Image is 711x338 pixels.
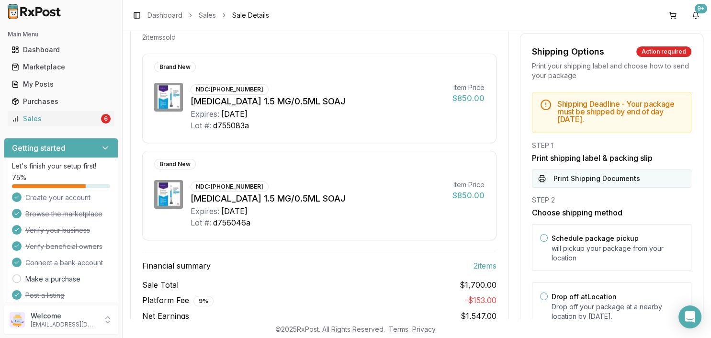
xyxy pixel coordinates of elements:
span: Sale Details [232,11,269,20]
h3: Choose shipping method [532,207,691,218]
p: Drop off your package at a nearby location by [DATE] . [552,302,683,321]
div: Brand New [154,159,196,169]
span: Browse the marketplace [25,209,102,219]
div: Lot #: [191,120,211,131]
span: 2 item s [474,260,497,271]
div: STEP 1 [532,141,691,150]
div: Print your shipping label and choose how to send your package [532,61,691,80]
span: $1,547.00 [461,311,497,321]
p: will pickup your package from your location [552,244,683,263]
span: Post a listing [25,291,65,300]
div: Sales [11,114,99,124]
button: My Posts [4,77,118,92]
img: Trulicity 1.5 MG/0.5ML SOAJ [154,83,183,112]
div: [DATE] [221,108,248,120]
div: $850.00 [452,92,485,104]
span: - $153.00 [464,295,497,305]
div: Lot #: [191,217,211,228]
label: Schedule package pickup [552,234,639,242]
a: Privacy [412,325,436,333]
div: d755083a [213,120,249,131]
div: Shipping Options [532,45,604,58]
h5: Shipping Deadline - Your package must be shipped by end of day [DATE] . [557,100,683,123]
span: $1,700.00 [460,279,497,291]
img: Trulicity 1.5 MG/0.5ML SOAJ [154,180,183,209]
a: Sales6 [8,110,114,127]
label: Drop off at Location [552,293,617,301]
div: [MEDICAL_DATA] 1.5 MG/0.5ML SOAJ [191,95,445,108]
button: Dashboard [4,42,118,57]
button: Purchases [4,94,118,109]
div: Item Price [452,180,485,190]
nav: breadcrumb [147,11,269,20]
div: $850.00 [452,190,485,201]
a: Dashboard [147,11,182,20]
div: Dashboard [11,45,111,55]
span: 75 % [12,173,26,182]
a: Terms [389,325,408,333]
h2: Main Menu [8,31,114,38]
div: Open Intercom Messenger [678,305,701,328]
a: Purchases [8,93,114,110]
span: Sale Total [142,279,179,291]
div: My Posts [11,79,111,89]
h3: Print shipping label & packing slip [532,152,691,164]
div: NDC: [PHONE_NUMBER] [191,181,269,192]
a: My Posts [8,76,114,93]
p: Welcome [31,311,97,321]
span: Verify your business [25,225,90,235]
div: NDC: [PHONE_NUMBER] [191,84,269,95]
div: d756046a [213,217,250,228]
div: Expires: [191,108,219,120]
p: Let's finish your setup first! [12,161,110,171]
span: Create your account [25,193,90,203]
a: Sales [199,11,216,20]
div: Purchases [11,97,111,106]
div: Marketplace [11,62,111,72]
a: Make a purchase [25,274,80,284]
button: 9+ [688,8,703,23]
p: 2 item s sold [142,33,176,42]
a: Dashboard [8,41,114,58]
span: Verify beneficial owners [25,242,102,251]
div: Brand New [154,62,196,72]
span: Connect a bank account [25,258,103,268]
button: Print Shipping Documents [532,169,691,188]
div: [DATE] [221,205,248,217]
img: User avatar [10,312,25,327]
a: Marketplace [8,58,114,76]
div: [MEDICAL_DATA] 1.5 MG/0.5ML SOAJ [191,192,445,205]
button: Sales6 [4,111,118,126]
button: Marketplace [4,59,118,75]
div: Action required [636,46,691,57]
p: [EMAIL_ADDRESS][DOMAIN_NAME] [31,321,97,328]
div: 6 [101,114,111,124]
span: Financial summary [142,260,211,271]
span: Platform Fee [142,294,214,306]
div: Expires: [191,205,219,217]
div: STEP 2 [532,195,691,205]
span: Net Earnings [142,310,189,322]
div: 9 % [193,296,214,306]
h3: Getting started [12,142,66,154]
div: Item Price [452,83,485,92]
div: 9+ [695,4,707,13]
img: RxPost Logo [4,4,65,19]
